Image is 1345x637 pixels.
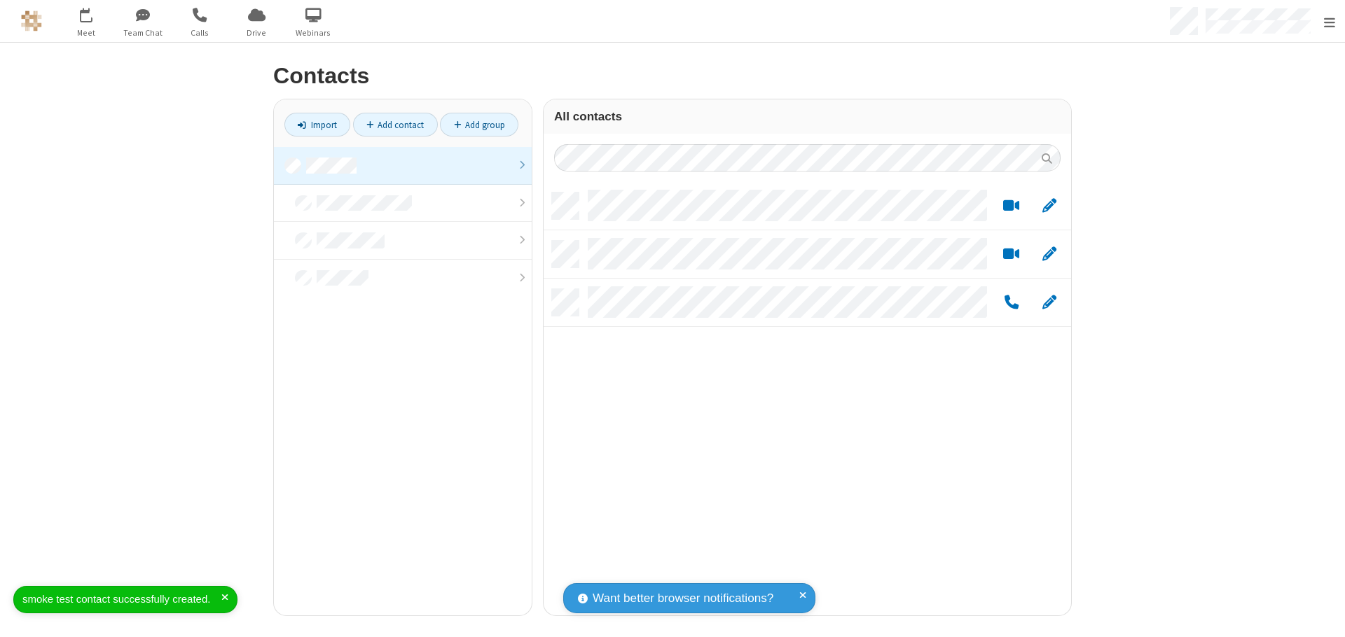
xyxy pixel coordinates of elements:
span: Want better browser notifications? [593,589,773,608]
button: Edit [1035,246,1063,263]
a: Add contact [353,113,438,136]
a: Add group [440,113,518,136]
span: Webinars [287,27,340,39]
button: Call by phone [998,294,1025,311]
span: Team Chat [117,27,170,39]
button: Start a video meeting [998,197,1025,215]
span: Calls [174,27,226,39]
a: Import [284,113,350,136]
span: Meet [60,27,113,39]
span: Drive [230,27,283,39]
button: Start a video meeting [998,246,1025,263]
h2: Contacts [273,64,1072,88]
div: 3 [90,8,99,18]
div: smoke test contact successfully created. [22,591,221,608]
div: grid [544,182,1071,615]
button: Edit [1035,197,1063,215]
button: Edit [1035,294,1063,311]
h3: All contacts [554,110,1061,123]
img: QA Selenium DO NOT DELETE OR CHANGE [21,10,42,31]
